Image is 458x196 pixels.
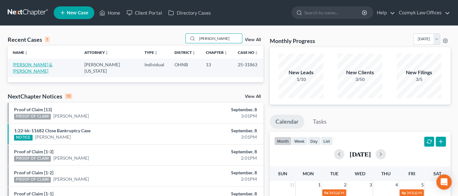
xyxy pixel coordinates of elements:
[349,151,370,157] h2: [DATE]
[279,76,323,83] div: 1/10
[96,7,123,18] a: Home
[180,134,257,140] div: 3:01PM
[24,51,28,55] i: unfold_more
[436,174,452,190] div: Open Intercom Messenger
[274,137,291,145] button: month
[396,7,450,18] a: Cozmyk Law Offices
[45,37,50,42] div: 1
[14,135,33,141] div: NOTICE
[154,51,158,55] i: unfold_more
[270,115,304,129] a: Calendar
[105,51,109,55] i: unfold_more
[421,181,424,189] span: 5
[289,181,295,189] span: 31
[14,149,53,154] a: Proof of Claim [1-3]
[401,190,406,195] span: 4p
[408,171,415,176] span: Fri
[338,69,382,76] div: New Clients
[79,59,139,77] td: [PERSON_NAME][US_STATE]
[279,69,323,76] div: New Leads
[397,69,441,76] div: New Filings
[13,62,52,74] a: [PERSON_NAME] & [PERSON_NAME]
[397,76,441,83] div: 3/5
[343,181,347,189] span: 2
[180,149,257,155] div: September, 8
[169,59,201,77] td: OHNB
[303,171,314,176] span: Mon
[355,171,365,176] span: Wed
[123,7,165,18] a: Client Portal
[53,176,89,182] a: [PERSON_NAME]
[175,50,196,55] a: Districtunfold_more
[233,59,263,77] td: 25-31863
[291,137,307,145] button: week
[139,59,169,77] td: Individual
[278,171,287,176] span: Sun
[381,171,391,176] span: Thu
[13,50,28,55] a: Nameunfold_more
[329,190,412,195] span: 341(a) Meeting of Creditors for [PERSON_NAME]
[144,50,158,55] a: Typeunfold_more
[67,11,88,15] span: New Case
[307,137,321,145] button: day
[180,113,257,119] div: 3:01PM
[304,7,363,18] input: Search by name...
[206,50,228,55] a: Chapterunfold_more
[53,113,89,119] a: [PERSON_NAME]
[324,190,328,195] span: 9a
[338,76,382,83] div: 3/50
[165,7,214,18] a: Directory Cases
[53,155,89,161] a: [PERSON_NAME]
[8,92,72,100] div: NextChapter Notices
[254,51,258,55] i: unfold_more
[14,177,51,183] div: PROOF OF CLAIM
[180,176,257,182] div: 2:01PM
[433,171,441,176] span: Sat
[14,128,90,133] a: 1:22-bk-11682 Close Bankruptcy Case
[180,170,257,176] div: September, 8
[14,156,51,162] div: PROOF OF CLAIM
[65,93,72,99] div: 10
[395,181,399,189] span: 4
[330,171,338,176] span: Tue
[197,34,242,43] input: Search by name...
[224,51,228,55] i: unfold_more
[321,137,333,145] button: list
[8,36,50,43] div: Recent Cases
[14,114,51,120] div: PROOF OF CLAIM
[238,50,258,55] a: Case Nounfold_more
[317,181,321,189] span: 1
[245,38,261,42] a: View All
[270,37,315,45] h3: Monthly Progress
[14,170,53,175] a: Proof of Claim [1-2]
[369,181,373,189] span: 3
[14,107,52,112] a: Proof of Claim [13]
[35,134,71,140] a: [PERSON_NAME]
[201,59,233,77] td: 13
[307,115,332,129] a: Tasks
[84,50,109,55] a: Attorneyunfold_more
[180,155,257,161] div: 2:01PM
[180,106,257,113] div: September, 8
[192,51,196,55] i: unfold_more
[374,7,395,18] a: Help
[245,94,261,99] a: View All
[180,127,257,134] div: September, 8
